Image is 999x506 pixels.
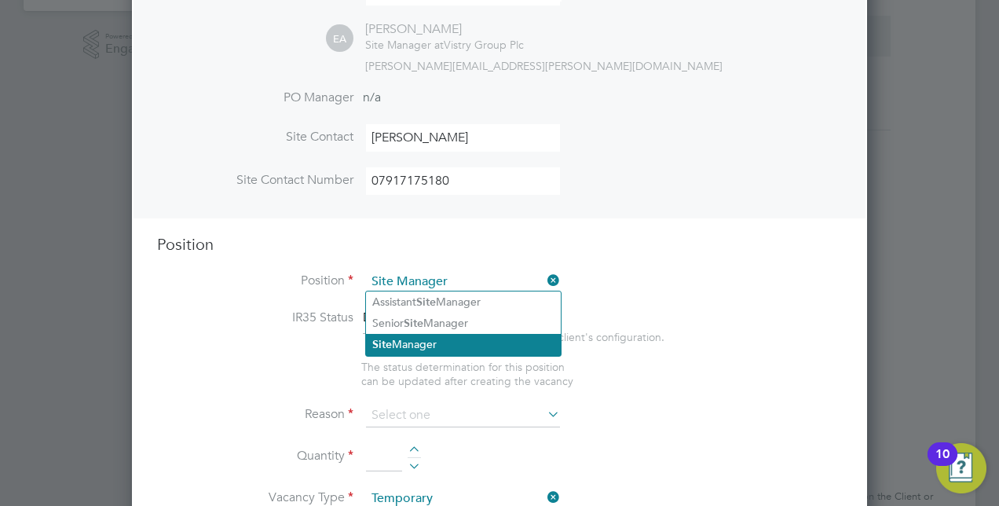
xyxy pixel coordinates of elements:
label: PO Manager [157,90,353,106]
label: Site Contact Number [157,172,353,189]
div: Vistry Group Plc [365,38,524,52]
b: Site [404,317,423,330]
span: Site Manager at [365,38,444,52]
label: Site Contact [157,129,353,145]
li: Senior Manager [366,313,561,334]
h3: Position [157,234,842,255]
label: IR35 Status [157,310,353,326]
div: [PERSON_NAME] [365,21,524,38]
label: Vacancy Type [157,489,353,506]
span: [PERSON_NAME][EMAIL_ADDRESS][PERSON_NAME][DOMAIN_NAME] [365,59,723,73]
span: The status determination for this position can be updated after creating the vacancy [361,360,573,388]
div: 10 [935,454,950,475]
button: Open Resource Center, 10 new notifications [936,443,986,493]
input: Select one [366,404,560,427]
label: Quantity [157,448,353,464]
input: Search for... [366,270,560,294]
b: Site [416,295,436,309]
li: Manager [366,334,561,355]
b: Site [372,338,392,351]
span: Disabled for this client. [363,310,491,325]
li: Assistant Manager [366,291,561,313]
label: Reason [157,406,353,423]
div: This feature can be enabled under this client's configuration. [363,326,664,344]
span: n/a [363,90,381,105]
span: EA [326,25,353,53]
label: Position [157,273,353,289]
